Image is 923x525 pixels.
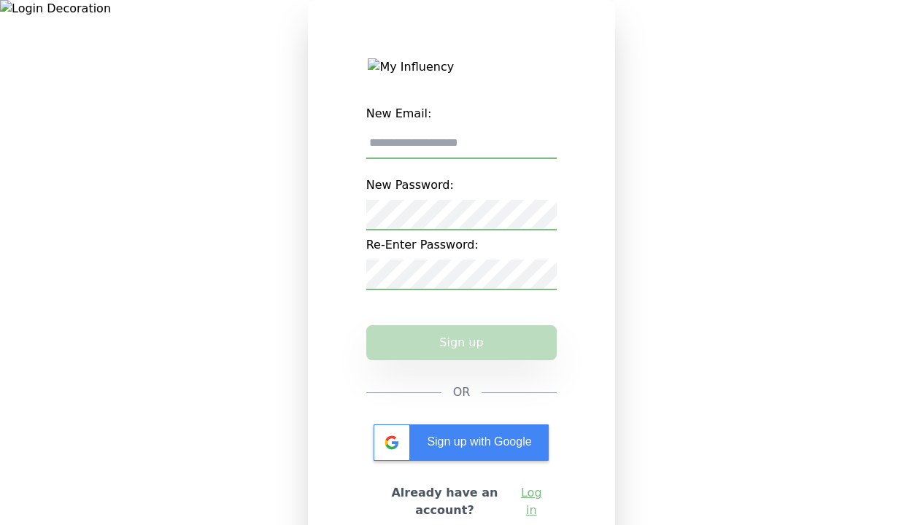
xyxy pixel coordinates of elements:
[427,435,531,448] span: Sign up with Google
[366,99,557,128] label: New Email:
[366,171,557,200] label: New Password:
[368,58,555,76] img: My Influency
[378,484,512,519] h2: Already have an account?
[453,384,471,401] span: OR
[366,230,557,260] label: Re-Enter Password:
[366,325,557,360] button: Sign up
[374,424,549,461] div: Sign up with Google
[517,484,545,519] a: Log in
